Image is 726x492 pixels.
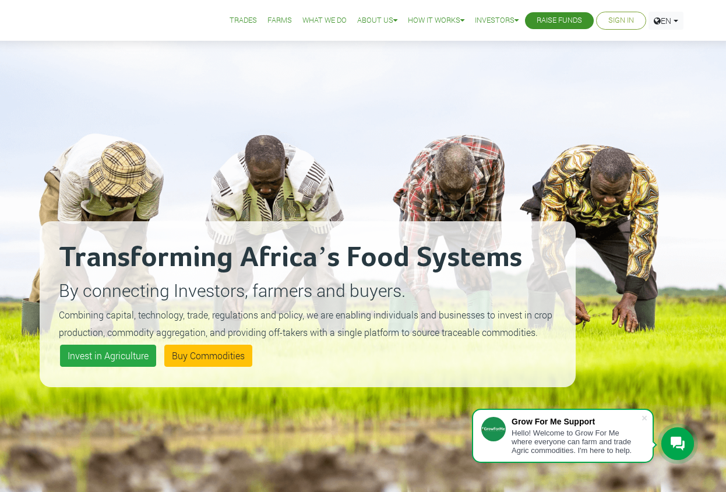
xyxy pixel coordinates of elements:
[230,15,257,27] a: Trades
[475,15,519,27] a: Investors
[512,429,641,455] div: Hello! Welcome to Grow For Me where everyone can farm and trade Agric commodities. I'm here to help.
[164,345,252,367] a: Buy Commodities
[59,240,556,275] h2: Transforming Africa’s Food Systems
[267,15,292,27] a: Farms
[60,345,156,367] a: Invest in Agriculture
[302,15,347,27] a: What We Do
[649,12,683,30] a: EN
[357,15,397,27] a: About Us
[608,15,634,27] a: Sign In
[408,15,464,27] a: How it Works
[59,309,552,338] small: Combining capital, technology, trade, regulations and policy, we are enabling individuals and bus...
[512,417,641,426] div: Grow For Me Support
[537,15,582,27] a: Raise Funds
[59,277,556,303] p: By connecting Investors, farmers and buyers.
